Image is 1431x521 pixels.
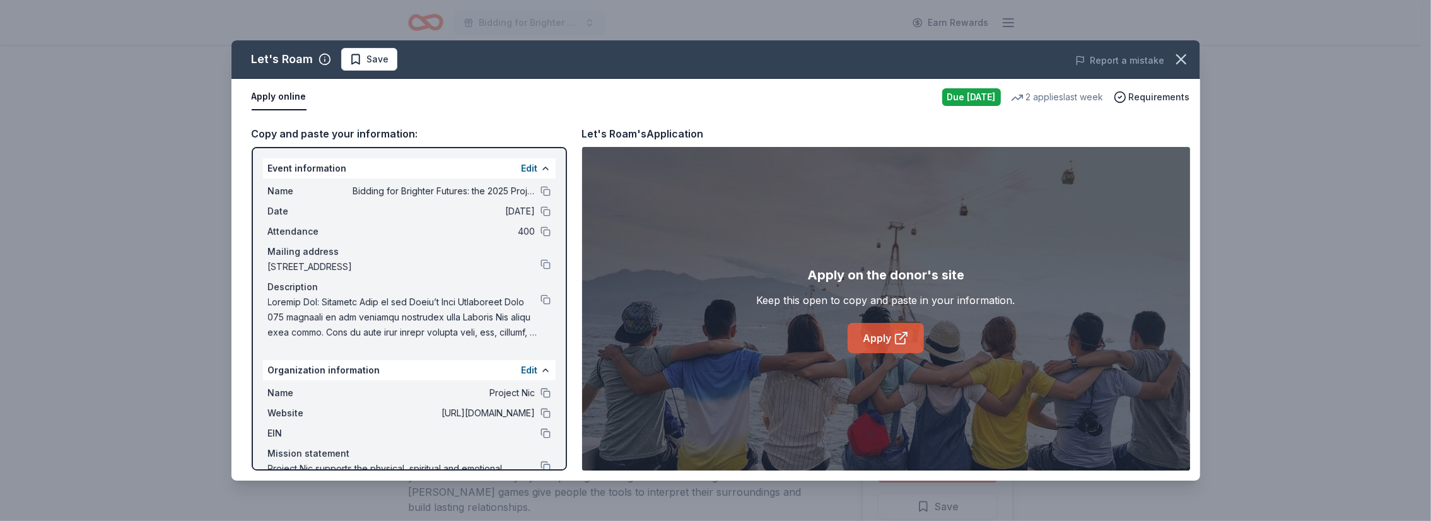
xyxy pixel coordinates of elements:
span: Date [268,204,353,219]
div: Description [268,279,551,295]
div: Let's Roam's Application [582,126,704,142]
span: 400 [353,224,535,239]
button: Edit [522,161,538,176]
div: Due [DATE] [942,88,1001,106]
a: Apply [848,323,924,353]
div: Mission statement [268,446,551,461]
span: Save [367,52,389,67]
span: Name [268,184,353,199]
div: 2 applies last week [1011,90,1104,105]
span: [URL][DOMAIN_NAME] [353,406,535,421]
div: Copy and paste your information: [252,126,567,142]
span: [DATE] [353,204,535,219]
span: EIN [268,426,353,441]
span: Name [268,385,353,401]
span: Bidding for Brighter Futures: the 2025 Project Nic Benefit Auction [353,184,535,199]
span: Project Nic supports the physical, spiritual and emotional wellbeing of children impacted by trag... [268,461,540,506]
div: Let's Roam [252,49,313,69]
button: Report a mistake [1075,53,1165,68]
div: Mailing address [268,244,551,259]
span: [STREET_ADDRESS] [268,259,540,274]
div: Organization information [263,360,556,380]
button: Apply online [252,84,307,110]
span: Attendance [268,224,353,239]
span: Website [268,406,353,421]
span: Loremip Dol: Sitametc Adip el sed Doeiu’t Inci Utlaboreet Dolo 075 magnaali en adm veniamqu nostr... [268,295,540,340]
div: Keep this open to copy and paste in your information. [757,293,1015,308]
button: Requirements [1114,90,1190,105]
span: Project Nic [353,385,535,401]
button: Edit [522,363,538,378]
span: Requirements [1129,90,1190,105]
div: Event information [263,158,556,179]
div: Apply on the donor's site [807,265,964,285]
button: Save [341,48,397,71]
